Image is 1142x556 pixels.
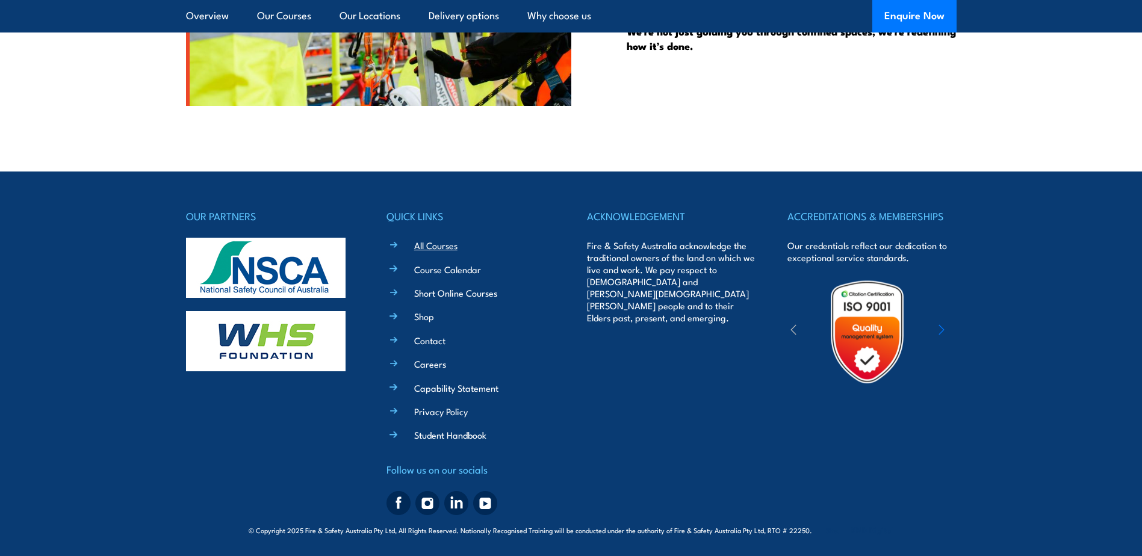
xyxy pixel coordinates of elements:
[414,286,497,299] a: Short Online Courses
[414,263,481,276] a: Course Calendar
[249,524,893,536] span: © Copyright 2025 Fire & Safety Australia Pty Ltd, All Rights Reserved. Nationally Recognised Trai...
[186,311,346,371] img: whs-logo-footer
[414,334,445,347] a: Contact
[414,428,486,441] a: Student Handbook
[414,310,434,323] a: Shop
[386,208,555,224] h4: QUICK LINKS
[787,239,956,264] p: Our credentials reflect our dedication to exceptional service standards.
[587,208,756,224] h4: ACKNOWLEDGEMENT
[826,525,893,535] span: Site:
[414,405,468,418] a: Privacy Policy
[815,279,920,385] img: Untitled design (19)
[587,239,756,324] p: Fire & Safety Australia acknowledge the traditional owners of the land on which we live and work....
[920,311,1025,353] img: ewpa-logo
[186,208,355,224] h4: OUR PARTNERS
[414,357,446,370] a: Careers
[386,461,555,478] h4: Follow us on our socials
[787,208,956,224] h4: ACCREDITATIONS & MEMBERSHIPS
[627,23,956,54] strong: We’re not just guiding you through confined spaces; we’re redefining how it’s done.
[186,238,346,298] img: nsca-logo-footer
[414,239,458,252] a: All Courses
[851,524,893,536] a: KND Digital
[414,381,498,394] a: Capability Statement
